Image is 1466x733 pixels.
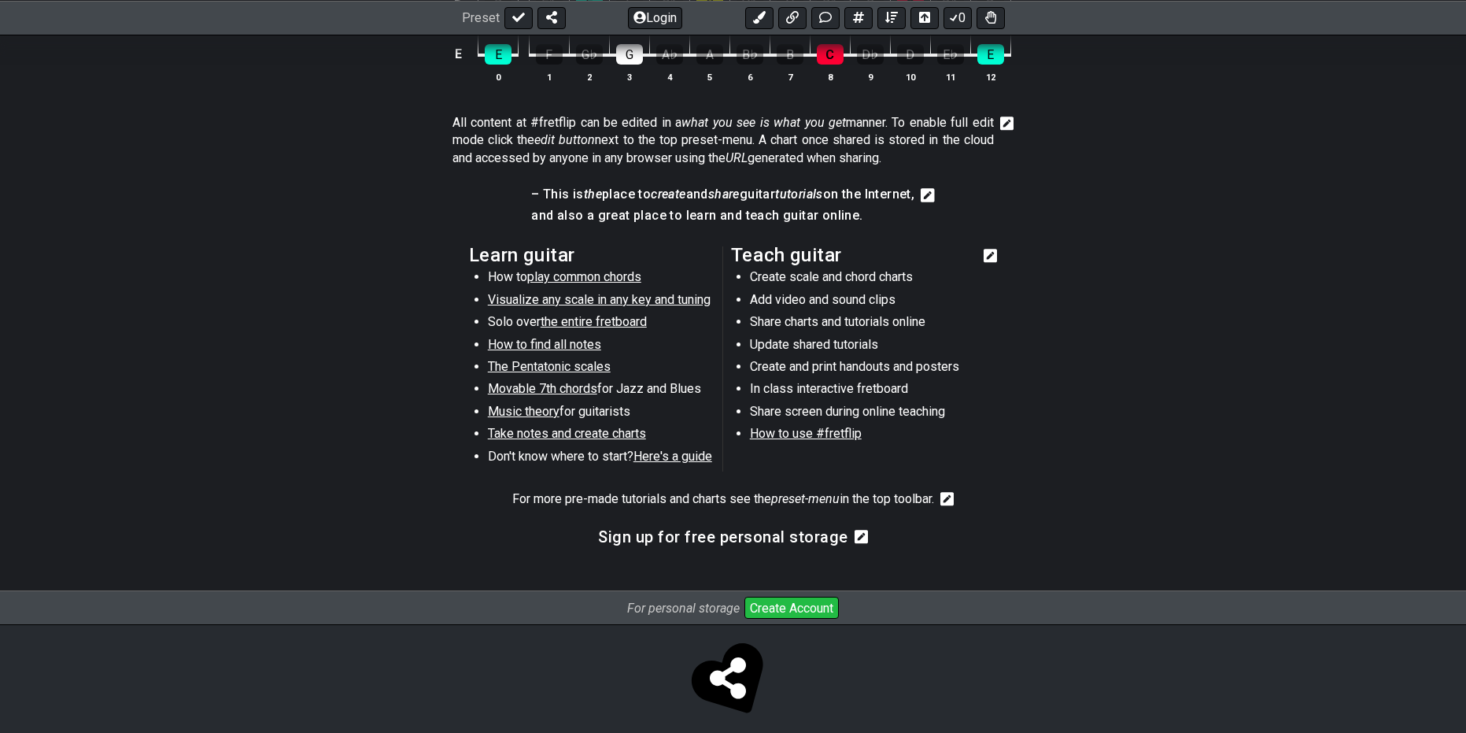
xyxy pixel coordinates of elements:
em: create [651,187,685,202]
h4: and also a great place to learn and teach guitar online. [531,207,914,224]
button: Add an identical marker to each fretkit. [745,6,774,28]
th: 4 [649,68,689,85]
em: what you see is what you get [681,115,846,130]
li: for Jazz and Blues [488,380,712,402]
span: Movable 7th chords [488,381,597,396]
li: Share charts and tutorials online [750,313,974,335]
th: 11 [930,68,970,85]
span: Take notes and create charts [488,426,646,441]
button: Done edit! [504,6,533,28]
i: Edit [921,186,935,205]
th: 10 [890,68,930,85]
em: preset-menu [771,491,840,506]
span: Visualize any scale in any key and tuning [488,292,711,307]
i: For personal storage [627,601,740,616]
span: Click to edit [512,491,934,509]
th: 7 [770,68,810,85]
li: for guitarists [488,403,712,425]
th: 5 [689,68,729,85]
em: edit button [534,132,595,147]
button: Login [628,6,682,28]
button: Add scale/chord fretkit item [844,6,873,28]
th: 12 [970,68,1010,85]
th: 2 [569,68,609,85]
td: E [449,39,467,69]
div: E [485,44,511,65]
div: A♭ [656,44,683,65]
li: Solo over [488,313,712,335]
span: Preset [462,10,500,25]
div: G [616,44,643,65]
span: Music theory [488,404,559,419]
li: Create and print handouts and posters [750,358,974,380]
i: Edit [940,491,955,509]
h3: Sign up for free personal storage [598,528,848,546]
th: 8 [810,68,850,85]
button: Open sort Window [877,6,906,28]
p: All content at #fretflip can be edited in a manner. To enable full edit mode click the next to th... [452,114,994,167]
span: Click to store and share! [696,646,771,721]
th: 6 [729,68,770,85]
div: D [897,44,924,65]
p: For more pre-made tutorials and charts see the in the top toolbar. [512,491,934,508]
div: E [977,44,1004,65]
em: share [708,187,740,202]
th: 1 [529,68,569,85]
th: 9 [850,68,890,85]
h4: – This is place to and guitar on the Internet, [531,186,914,203]
span: The Pentatonic scales [488,359,611,374]
button: Toggle horizontal chord view [910,6,939,28]
th: 0 [478,68,519,85]
span: the entire fretboard [541,314,647,329]
div: G♭ [576,44,603,65]
em: tutorials [775,187,823,202]
span: Click to edit [598,528,848,550]
i: Edit [984,246,998,265]
span: How to find all notes [488,337,601,352]
span: Here's a guide [633,449,712,464]
div: E♭ [937,44,964,65]
th: 3 [609,68,649,85]
span: Click to edit [531,186,914,228]
div: F [536,44,563,65]
li: Share screen during online teaching [750,403,974,425]
button: Toggle Dexterity for all fretkits [977,6,1005,28]
button: Add Text [811,6,840,28]
span: play common chords [527,269,641,284]
li: Update shared tutorials [750,336,974,358]
em: the [584,187,602,202]
button: Add media link [778,6,807,28]
h2: Learn guitar [469,246,715,264]
span: Click to edit [452,114,994,167]
li: Add video and sound clips [750,291,974,313]
i: Edit [1000,114,1014,133]
i: Edit [855,528,869,547]
div: A [696,44,723,65]
div: D♭ [857,44,884,65]
div: C [817,44,844,65]
li: Create scale and chord charts [750,268,974,291]
button: Share Preset [537,6,566,28]
span: Click to edit [469,246,977,472]
div: B♭ [737,44,763,65]
li: In class interactive fretboard [750,380,974,402]
div: B [777,44,803,65]
h2: Teach guitar [731,246,977,264]
span: How to use #fretflip [750,426,862,441]
button: Create Account [744,597,839,619]
li: How to [488,268,712,291]
button: 0 [943,6,972,28]
li: Don't know where to start? [488,448,712,470]
em: URL [726,150,748,165]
